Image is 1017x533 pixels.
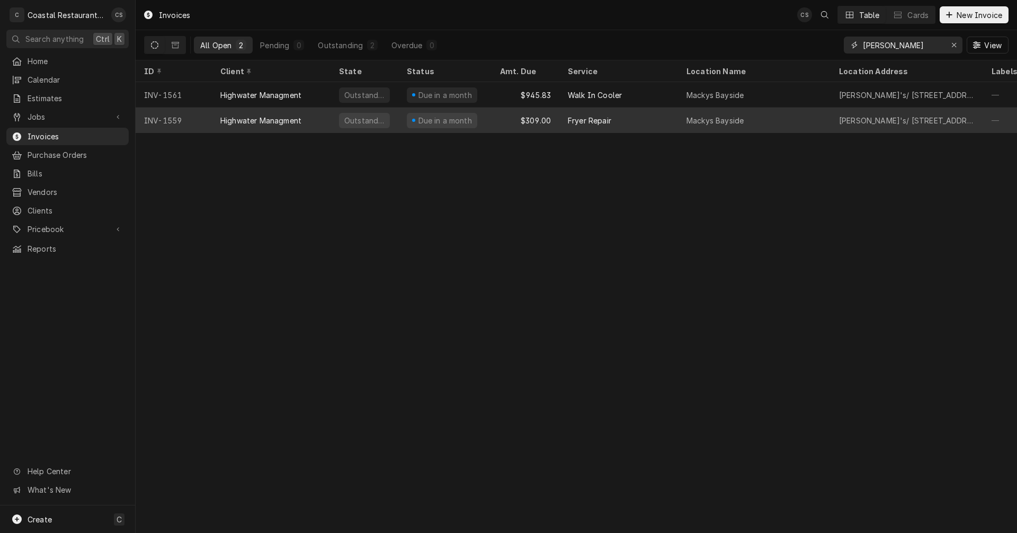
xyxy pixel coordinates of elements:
[839,90,975,101] div: [PERSON_NAME]'s/ [STREET_ADDRESS]
[686,66,820,77] div: Location Name
[568,90,622,101] div: Walk In Cooler
[6,240,129,257] a: Reports
[28,56,123,67] span: Home
[6,71,129,88] a: Calendar
[429,40,435,51] div: 0
[417,115,473,126] div: Due in a month
[28,186,123,198] span: Vendors
[28,224,108,235] span: Pricebook
[220,115,301,126] div: Highwater Managment
[945,37,962,54] button: Erase input
[417,90,473,101] div: Due in a month
[568,115,611,126] div: Fryer Repair
[28,515,52,524] span: Create
[318,40,363,51] div: Outstanding
[967,37,1009,54] button: View
[28,93,123,104] span: Estimates
[28,484,122,495] span: What's New
[839,66,973,77] div: Location Address
[797,7,812,22] div: CS
[28,243,123,254] span: Reports
[111,7,126,22] div: Chris Sockriter's Avatar
[220,66,320,77] div: Client
[816,6,833,23] button: Open search
[200,40,231,51] div: All Open
[492,108,559,133] div: $309.00
[28,10,105,21] div: Coastal Restaurant Repair
[407,66,481,77] div: Status
[117,33,122,45] span: K
[6,90,129,107] a: Estimates
[492,82,559,108] div: $945.83
[28,149,123,161] span: Purchase Orders
[28,205,123,216] span: Clients
[220,90,301,101] div: Highwater Managment
[6,463,129,480] a: Go to Help Center
[10,7,24,22] div: C
[28,466,122,477] span: Help Center
[111,7,126,22] div: CS
[339,66,390,77] div: State
[28,168,123,179] span: Bills
[863,37,942,54] input: Keyword search
[144,66,201,77] div: ID
[6,220,129,238] a: Go to Pricebook
[568,66,667,77] div: Service
[136,82,212,108] div: INV-1561
[907,10,929,21] div: Cards
[686,90,744,101] div: Mackys Bayside
[25,33,84,45] span: Search anything
[136,108,212,133] div: INV-1559
[117,514,122,525] span: C
[839,115,975,126] div: [PERSON_NAME]'s/ [STREET_ADDRESS]
[28,131,123,142] span: Invoices
[940,6,1009,23] button: New Invoice
[343,115,386,126] div: Outstanding
[859,10,880,21] div: Table
[954,10,1004,21] span: New Invoice
[982,40,1004,51] span: View
[96,33,110,45] span: Ctrl
[500,66,549,77] div: Amt. Due
[391,40,422,51] div: Overdue
[343,90,386,101] div: Outstanding
[6,128,129,145] a: Invoices
[6,183,129,201] a: Vendors
[6,52,129,70] a: Home
[369,40,376,51] div: 2
[238,40,244,51] div: 2
[28,74,123,85] span: Calendar
[6,108,129,126] a: Go to Jobs
[6,202,129,219] a: Clients
[797,7,812,22] div: Chris Sockriter's Avatar
[28,111,108,122] span: Jobs
[296,40,302,51] div: 0
[686,115,744,126] div: Mackys Bayside
[6,165,129,182] a: Bills
[6,30,129,48] button: Search anythingCtrlK
[6,481,129,499] a: Go to What's New
[6,146,129,164] a: Purchase Orders
[260,40,289,51] div: Pending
